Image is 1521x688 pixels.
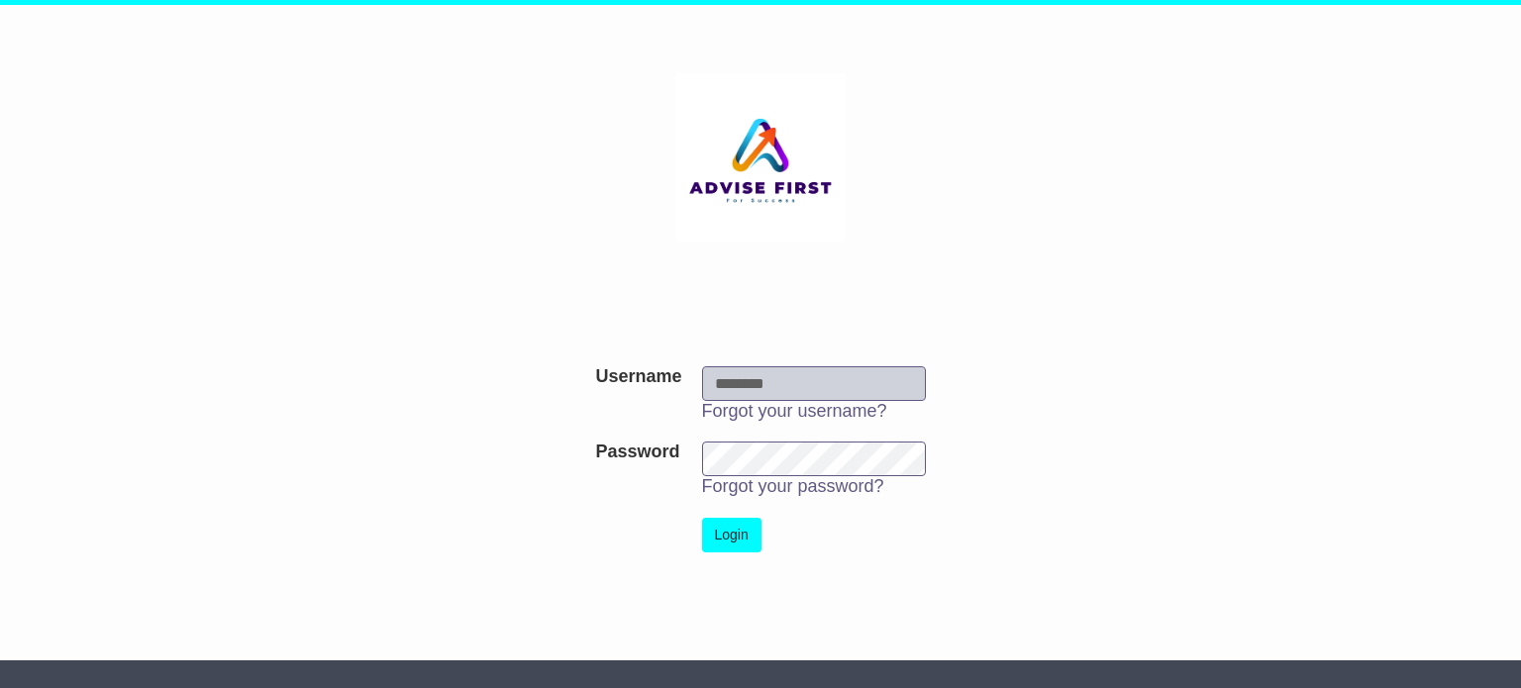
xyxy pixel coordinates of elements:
[702,401,887,421] a: Forgot your username?
[595,366,681,388] label: Username
[676,73,845,242] img: Aspera Group Pty Ltd
[702,476,884,496] a: Forgot your password?
[595,442,679,463] label: Password
[702,518,761,552] button: Login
